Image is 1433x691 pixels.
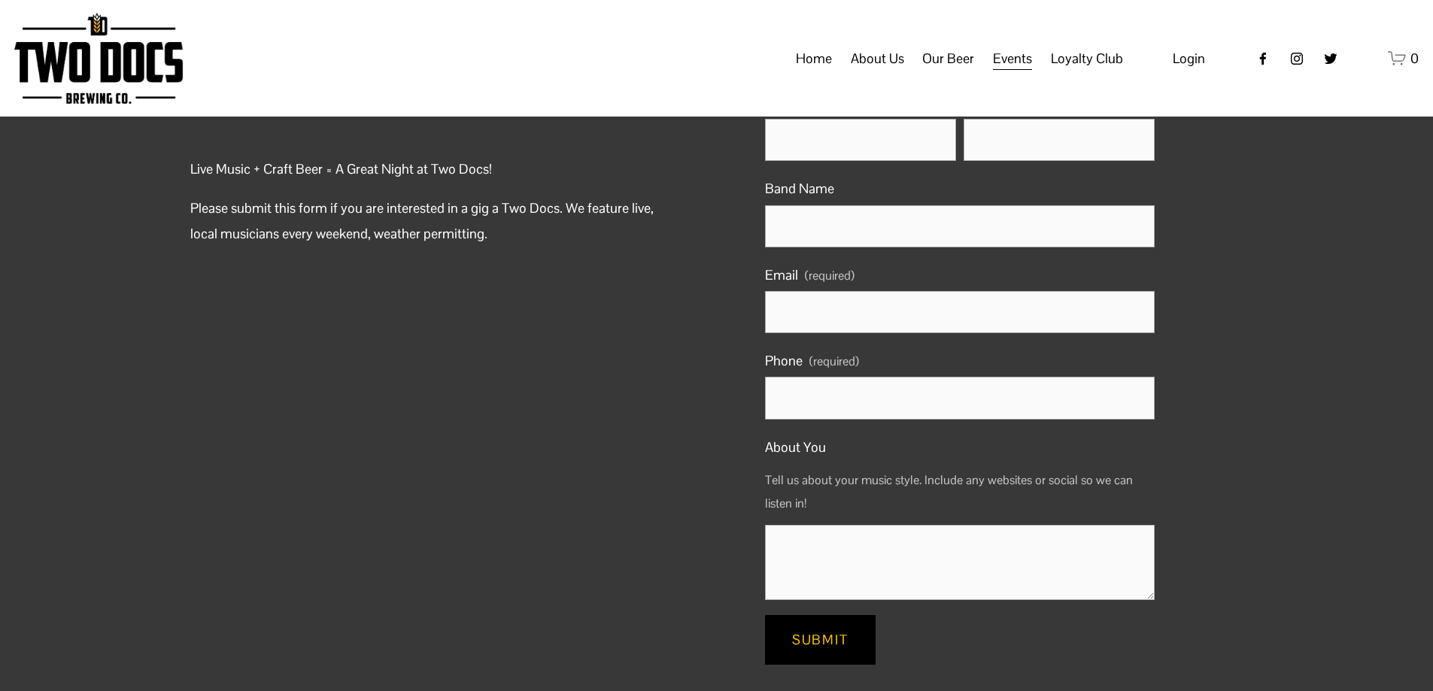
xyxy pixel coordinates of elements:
[14,13,183,104] img: Two Docs Brewing Co.
[765,348,803,374] span: Phone
[796,44,832,73] a: Home
[851,44,904,73] a: folder dropdown
[765,176,834,202] span: Band Name
[765,262,798,288] span: Email
[922,46,974,71] span: Our Beer
[190,156,669,182] p: Live Music + Craft Beer = A Great Night at Two Docs!
[1289,51,1304,66] a: instagram-unauth
[765,615,876,665] button: SubmitSubmit
[809,356,859,368] span: (required)
[993,44,1032,73] a: folder dropdown
[765,463,1155,522] p: Tell us about your music style. Include any websites or social so we can listen in!
[805,265,855,288] span: (required)
[1051,44,1123,73] a: folder dropdown
[765,435,826,460] span: About You
[190,195,669,247] p: Please submit this form if you are interested in a gig a Two Docs. We feature live, local musicia...
[1255,51,1271,66] a: Facebook
[1388,49,1419,68] a: 0 items in cart
[792,631,849,648] span: Submit
[922,44,974,73] a: folder dropdown
[1323,51,1338,66] a: twitter-unauth
[993,46,1032,71] span: Events
[1173,46,1205,71] a: Login
[1173,50,1205,67] span: Login
[1051,46,1123,71] span: Loyalty Club
[1410,50,1419,67] span: 0
[851,46,904,71] span: About Us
